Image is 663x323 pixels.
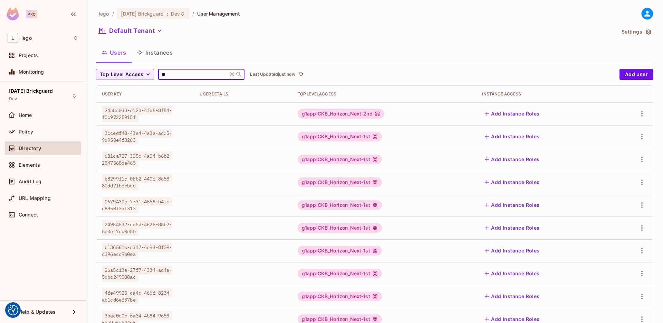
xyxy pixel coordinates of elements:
span: 26a5c13e-27f7-4334-ad4e-5dbc249008ac [102,266,172,282]
span: User Management [197,10,240,17]
button: Add Instance Roles [482,108,542,119]
div: g1applCKB_Horizon_Next-1st [298,246,382,256]
span: Help & Updates [19,309,56,315]
span: Top Level Access [100,70,143,79]
span: [DATE] Brickguard [121,10,164,17]
div: Top Level Access [298,91,471,97]
span: 24a8c033-e12d-4fe5-8f54-f0c97225915f [102,106,172,122]
button: Add Instance Roles [482,222,542,233]
span: 24954532-dc5d-4625-88b2-5d0e17cc0e5b [102,220,172,236]
button: Add Instance Roles [482,291,542,302]
button: Add Instance Roles [482,154,542,165]
span: 681ca727-305c-4a04-b6b2-2547568de465 [102,151,172,167]
div: Instance Access [482,91,606,97]
span: 0679430c-7731-4668-b4fc-d8950f3af313 [102,197,172,213]
span: Audit Log [19,179,41,184]
img: Revisit consent button [8,305,18,315]
span: Dev [171,10,180,17]
div: g1applCKB_Horizon_Next-1st [298,155,382,164]
div: g1applCKB_Horizon_Next-1st [298,177,382,187]
span: Click to refresh data [295,70,305,79]
span: Workspace: lego [21,35,32,41]
button: Settings [619,26,653,37]
span: Directory [19,146,41,151]
div: g1applCKB_Horizon_Next-1st [298,292,382,301]
span: 4fe49925-ca4c-466f-8234-a61cd6ef37be [102,288,172,304]
span: refresh [298,71,304,78]
p: Last Updated just now [250,72,295,77]
span: 3ccedf40-43a4-4a3a-add5-9d950e4f3263 [102,129,172,145]
div: Pro [26,10,37,18]
span: Home [19,112,32,118]
span: Connect [19,212,38,218]
span: Elements [19,162,40,168]
button: Default Tenant [96,25,165,36]
button: Add Instance Roles [482,200,542,211]
span: L [8,33,18,43]
span: Projects [19,53,38,58]
div: User Key [102,91,189,97]
button: refresh [297,70,305,79]
img: SReyMgAAAABJRU5ErkJggg== [7,8,19,20]
li: / [192,10,194,17]
span: b8299f1c-0bb2-440f-8d58-80dd7fbdcbdd [102,174,172,190]
div: g1applCKB_Horizon_Next-1st [298,200,382,210]
button: Top Level Access [96,69,154,80]
span: Policy [19,129,33,135]
div: g1applCKB_Horizon_Next-1st [298,269,382,278]
span: [DATE] Brickguard [9,88,53,94]
button: Users [96,44,132,61]
button: Add Instance Roles [482,268,542,279]
div: User Details [200,91,286,97]
div: g1applCKB_Horizon_Next-2nd [298,109,384,119]
span: Dev [9,96,17,102]
button: Add Instance Roles [482,131,542,142]
li: / [112,10,114,17]
button: Add user [619,69,653,80]
span: c136581c-c317-4c94-8f09-d396ecc9b0ea [102,243,172,259]
button: Consent Preferences [8,305,18,315]
button: Add Instance Roles [482,245,542,256]
span: the active workspace [99,10,109,17]
button: Add Instance Roles [482,177,542,188]
span: URL Mapping [19,195,51,201]
span: Monitoring [19,69,44,75]
span: : [166,11,169,17]
div: g1applCKB_Horizon_Next-1st [298,132,382,141]
div: g1applCKB_Horizon_Next-1st [298,223,382,233]
button: Instances [132,44,178,61]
